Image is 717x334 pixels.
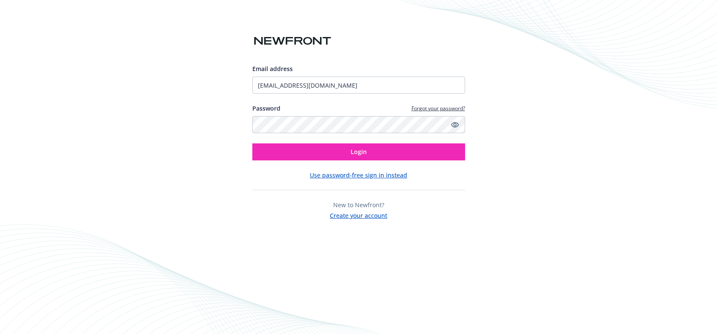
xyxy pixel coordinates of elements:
button: Use password-free sign in instead [310,171,407,180]
a: Forgot your password? [411,105,465,112]
label: Password [252,104,280,113]
input: Enter your email [252,77,465,94]
button: Login [252,143,465,160]
span: New to Newfront? [333,201,384,209]
img: Newfront logo [252,34,333,49]
input: Enter your password [252,116,465,133]
a: Show password [450,120,460,130]
span: Email address [252,65,293,73]
button: Create your account [330,209,387,220]
span: Login [351,148,367,156]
